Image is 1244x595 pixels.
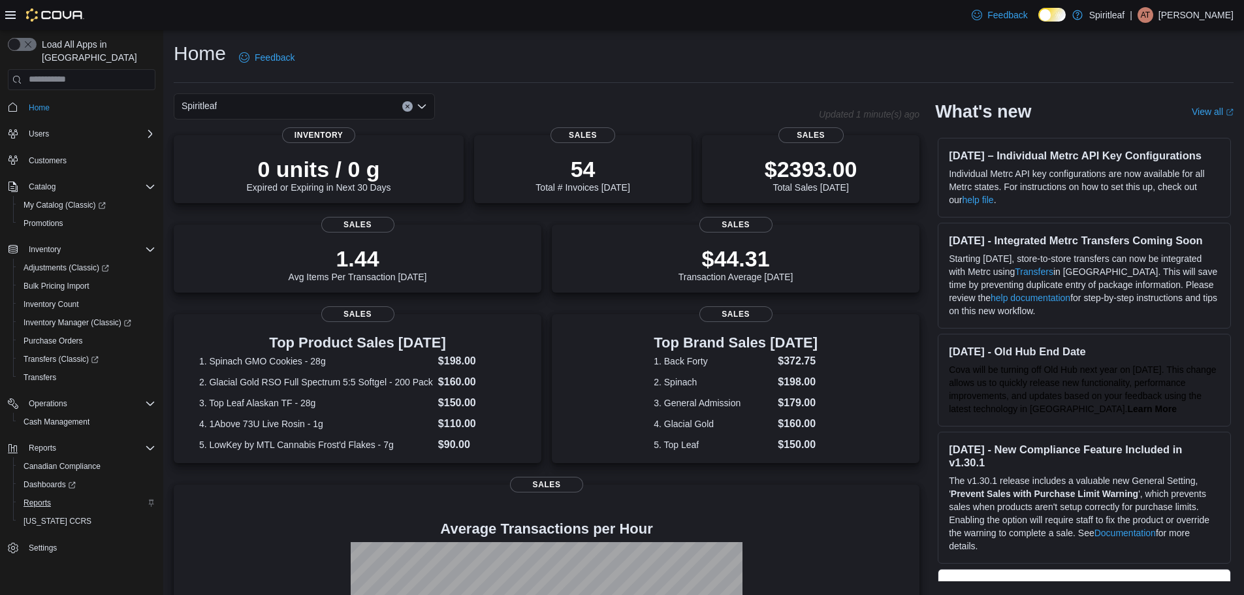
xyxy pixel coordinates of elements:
[819,109,919,120] p: Updated 1 minute(s) ago
[18,495,155,511] span: Reports
[699,306,773,322] span: Sales
[949,443,1220,469] h3: [DATE] - New Compliance Feature Included in v1.30.1
[13,350,161,368] a: Transfers (Classic)
[24,218,63,229] span: Promotions
[18,278,95,294] a: Bulk Pricing Import
[3,178,161,196] button: Catalog
[18,351,155,367] span: Transfers (Classic)
[24,200,106,210] span: My Catalog (Classic)
[1038,8,1066,22] input: Dark Mode
[18,370,155,385] span: Transfers
[18,414,95,430] a: Cash Management
[18,414,155,430] span: Cash Management
[3,538,161,557] button: Settings
[654,335,818,351] h3: Top Brand Sales [DATE]
[24,153,72,169] a: Customers
[29,443,56,453] span: Reports
[13,475,161,494] a: Dashboards
[13,196,161,214] a: My Catalog (Classic)
[438,395,516,411] dd: $150.00
[3,125,161,143] button: Users
[3,98,161,117] button: Home
[13,214,161,233] button: Promotions
[1138,7,1153,23] div: Allen T
[699,217,773,233] span: Sales
[1130,7,1132,23] p: |
[29,543,57,553] span: Settings
[18,495,56,511] a: Reports
[24,372,56,383] span: Transfers
[24,440,61,456] button: Reports
[3,240,161,259] button: Inventory
[18,216,155,231] span: Promotions
[321,217,394,233] span: Sales
[18,477,155,492] span: Dashboards
[29,103,50,113] span: Home
[438,353,516,369] dd: $198.00
[18,351,104,367] a: Transfers (Classic)
[24,479,76,490] span: Dashboards
[949,345,1220,358] h3: [DATE] - Old Hub End Date
[765,156,857,193] div: Total Sales [DATE]
[13,314,161,332] a: Inventory Manager (Classic)
[510,477,583,492] span: Sales
[18,370,61,385] a: Transfers
[18,197,111,213] a: My Catalog (Classic)
[24,354,99,364] span: Transfers (Classic)
[935,101,1031,122] h2: What's new
[199,396,433,410] dt: 3. Top Leaf Alaskan TF - 28g
[18,278,155,294] span: Bulk Pricing Import
[654,417,773,430] dt: 4. Glacial Gold
[962,195,993,205] a: help file
[24,152,155,169] span: Customers
[18,297,155,312] span: Inventory Count
[778,395,818,411] dd: $179.00
[654,355,773,368] dt: 1. Back Forty
[174,40,226,67] h1: Home
[29,155,67,166] span: Customers
[289,246,427,282] div: Avg Items Per Transaction [DATE]
[18,260,155,276] span: Adjustments (Classic)
[24,461,101,472] span: Canadian Compliance
[24,126,54,142] button: Users
[949,364,1216,414] span: Cova will be turning off Old Hub next year on [DATE]. This change allows us to quickly release ne...
[949,252,1220,317] p: Starting [DATE], store-to-store transfers can now be integrated with Metrc using in [GEOGRAPHIC_D...
[778,127,844,143] span: Sales
[991,293,1070,303] a: help documentation
[199,335,516,351] h3: Top Product Sales [DATE]
[24,179,61,195] button: Catalog
[550,127,616,143] span: Sales
[24,126,155,142] span: Users
[18,197,155,213] span: My Catalog (Classic)
[18,458,155,474] span: Canadian Compliance
[778,374,818,390] dd: $198.00
[678,246,793,272] p: $44.31
[3,151,161,170] button: Customers
[951,489,1138,499] strong: Prevent Sales with Purchase Limit Warning
[417,101,427,112] button: Open list of options
[949,234,1220,247] h3: [DATE] - Integrated Metrc Transfers Coming Soon
[966,2,1032,28] a: Feedback
[987,8,1027,22] span: Feedback
[18,315,155,330] span: Inventory Manager (Classic)
[949,167,1220,206] p: Individual Metrc API key configurations are now available for all Metrc states. For instructions ...
[13,494,161,512] button: Reports
[438,374,516,390] dd: $160.00
[1141,7,1150,23] span: AT
[24,179,155,195] span: Catalog
[18,260,114,276] a: Adjustments (Classic)
[535,156,630,193] div: Total # Invoices [DATE]
[24,242,66,257] button: Inventory
[18,333,88,349] a: Purchase Orders
[438,437,516,453] dd: $90.00
[24,100,55,116] a: Home
[13,295,161,314] button: Inventory Count
[13,413,161,431] button: Cash Management
[438,416,516,432] dd: $110.00
[1128,404,1177,414] a: Learn More
[18,513,155,529] span: Washington CCRS
[13,277,161,295] button: Bulk Pricing Import
[282,127,355,143] span: Inventory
